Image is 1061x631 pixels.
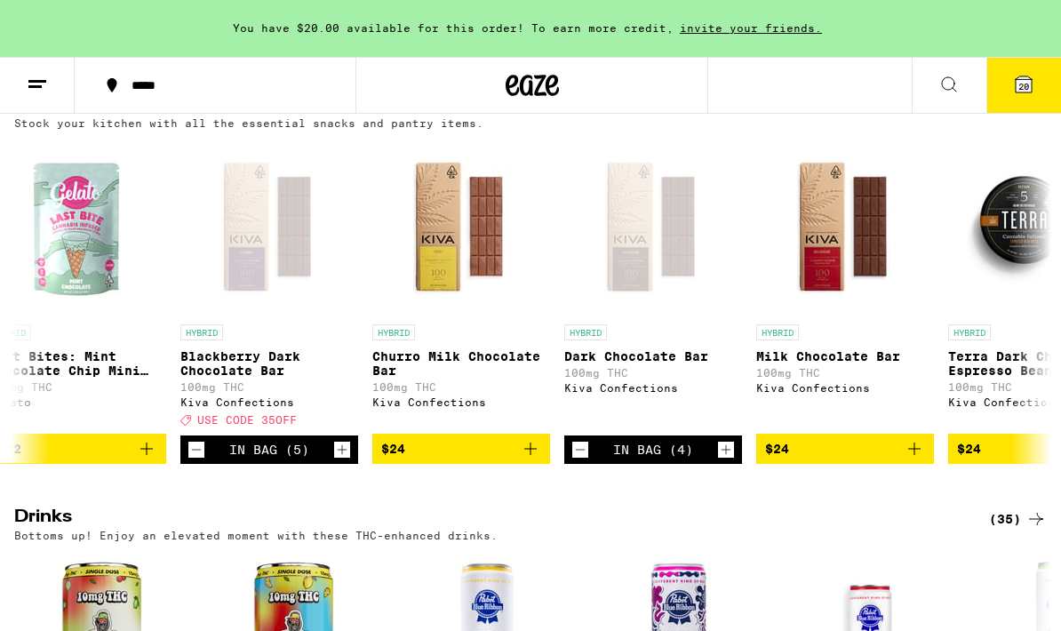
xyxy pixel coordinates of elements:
img: Kiva Confections - Milk Chocolate Bar [756,138,934,315]
a: Open page for Milk Chocolate Bar from Kiva Confections [756,138,934,433]
p: 100mg THC [756,367,934,379]
span: You have $20.00 available for this order! To earn more credit, [233,22,674,34]
div: In Bag (4) [613,443,693,457]
button: Add to bag [372,434,550,464]
button: 20 [986,58,1061,113]
span: 20 [1018,81,1029,92]
p: HYBRID [372,324,415,340]
p: HYBRID [180,324,223,340]
img: Kiva Confections - Churro Milk Chocolate Bar [372,138,550,315]
div: Kiva Confections [372,396,550,408]
p: HYBRID [756,324,799,340]
p: Churro Milk Chocolate Bar [372,349,550,378]
div: In Bag (5) [229,443,309,457]
button: Decrement [571,441,589,459]
button: Add to bag [756,434,934,464]
p: HYBRID [564,324,607,340]
span: USE CODE 35OFF [197,415,297,427]
button: Decrement [187,441,205,459]
button: Increment [333,441,351,459]
a: Open page for Churro Milk Chocolate Bar from Kiva Confections [372,138,550,433]
span: $24 [957,442,981,456]
p: 100mg THC [180,381,358,393]
span: $24 [765,442,789,456]
a: (35) [989,508,1047,530]
p: Milk Chocolate Bar [756,349,934,363]
p: Blackberry Dark Chocolate Bar [180,349,358,378]
span: invite your friends. [674,22,828,34]
span: $24 [381,442,405,456]
div: Kiva Confections [756,382,934,394]
a: Open page for Blackberry Dark Chocolate Bar from Kiva Confections [180,138,358,435]
p: HYBRID [948,324,991,340]
div: Kiva Confections [564,382,742,394]
p: 100mg THC [564,367,742,379]
h2: Drinks [14,508,960,530]
p: Bottoms up! Enjoy an elevated moment with these THC-enhanced drinks. [14,530,498,541]
div: Kiva Confections [180,396,358,408]
p: Stock your kitchen with all the essential snacks and pantry items. [14,117,483,129]
button: Increment [717,441,735,459]
p: 100mg THC [372,381,550,393]
a: Open page for Dark Chocolate Bar from Kiva Confections [564,138,742,435]
p: Dark Chocolate Bar [564,349,742,363]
